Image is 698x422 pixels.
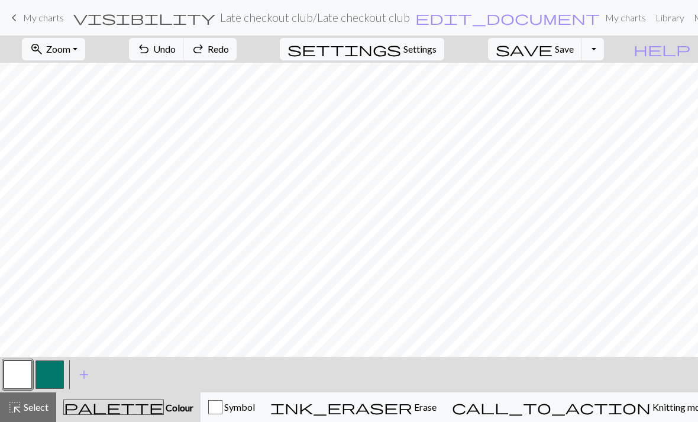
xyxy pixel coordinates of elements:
[46,43,70,54] span: Zoom
[7,8,64,28] a: My charts
[7,9,21,26] span: keyboard_arrow_left
[56,392,201,422] button: Colour
[280,38,444,60] button: SettingsSettings
[201,392,263,422] button: Symbol
[415,9,600,26] span: edit_document
[164,402,193,413] span: Colour
[555,43,574,54] span: Save
[634,41,690,57] span: help
[8,399,22,415] span: highlight_alt
[600,6,651,30] a: My charts
[22,38,85,60] button: Zoom
[488,38,582,60] button: Save
[412,401,437,413] span: Erase
[64,399,163,415] span: palette
[208,43,229,54] span: Redo
[651,6,689,30] a: Library
[77,366,91,383] span: add
[22,401,49,413] span: Select
[287,41,401,57] span: settings
[137,41,151,57] span: undo
[23,12,64,23] span: My charts
[403,42,437,56] span: Settings
[153,43,176,54] span: Undo
[129,38,184,60] button: Undo
[222,401,255,413] span: Symbol
[30,41,44,57] span: zoom_in
[270,399,412,415] span: ink_eraser
[452,399,651,415] span: call_to_action
[73,9,215,26] span: visibility
[191,41,205,57] span: redo
[220,11,410,24] h2: Late checkout club / Late checkout club
[263,392,444,422] button: Erase
[496,41,552,57] span: save
[183,38,237,60] button: Redo
[287,42,401,56] i: Settings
